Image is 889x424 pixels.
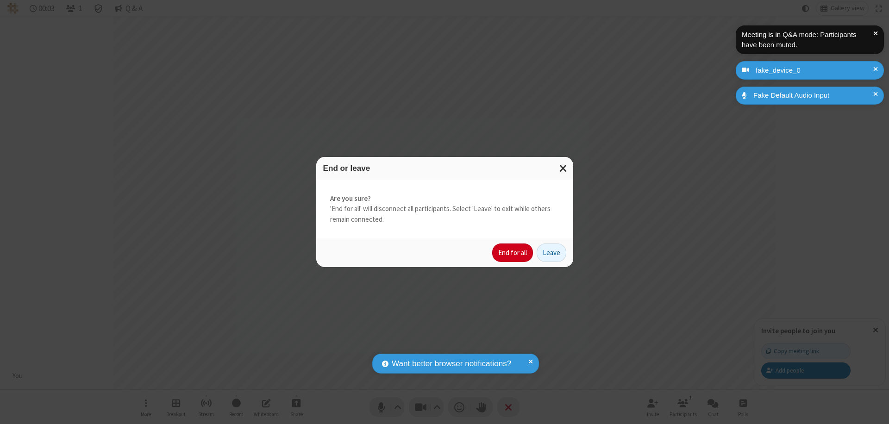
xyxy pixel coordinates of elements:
h3: End or leave [323,164,566,173]
strong: Are you sure? [330,193,559,204]
button: End for all [492,243,533,262]
div: 'End for all' will disconnect all participants. Select 'Leave' to exit while others remain connec... [316,180,573,239]
button: Close modal [554,157,573,180]
div: fake_device_0 [752,65,877,76]
div: Meeting is in Q&A mode: Participants have been muted. [742,30,873,50]
div: Fake Default Audio Input [750,90,877,101]
span: Want better browser notifications? [392,358,511,370]
button: Leave [537,243,566,262]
